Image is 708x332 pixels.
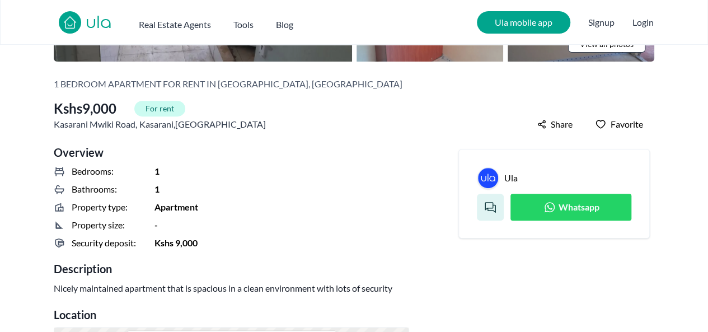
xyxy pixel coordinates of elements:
span: Share [551,118,573,131]
a: Kasarani [139,118,174,131]
span: Apartment [154,200,198,214]
a: Whatsapp [510,194,631,221]
span: Property type: [72,200,128,214]
a: Ula [504,171,517,185]
span: Favorite [611,118,643,131]
span: Kasarani Mwiki Road , , [GEOGRAPHIC_DATA] [54,118,266,131]
button: Login [632,16,654,29]
h2: Overview [54,144,409,160]
h2: 1 bedroom Apartment for rent in [GEOGRAPHIC_DATA], [GEOGRAPHIC_DATA] [54,77,402,91]
span: 1 [154,183,160,196]
a: Ula [477,167,499,189]
span: Property size: [72,218,125,232]
span: Kshs 9,000 [54,100,116,118]
span: 1 [154,165,160,178]
a: Blog [276,13,293,31]
h3: Nicely maintained apartment that is spacious in a clean environment with lots of security [54,281,396,296]
a: ula [86,13,112,34]
h2: Description [54,261,409,277]
span: For rent [134,101,185,116]
h2: Real Estate Agents [139,18,211,31]
h2: Location [54,307,409,322]
img: Ula [478,168,498,188]
a: Ula mobile app [477,11,570,34]
span: Signup [588,11,615,34]
button: Tools [233,13,254,31]
h2: Blog [276,18,293,31]
h2: Tools [233,18,254,31]
button: Real Estate Agents [139,13,211,31]
span: - [154,218,158,232]
span: Whatsapp [559,200,599,214]
nav: Main [139,13,316,31]
span: Bathrooms: [72,183,117,196]
span: Bedrooms: [72,165,114,178]
span: Kshs 9,000 [154,236,198,250]
span: Security deposit: [72,236,136,250]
